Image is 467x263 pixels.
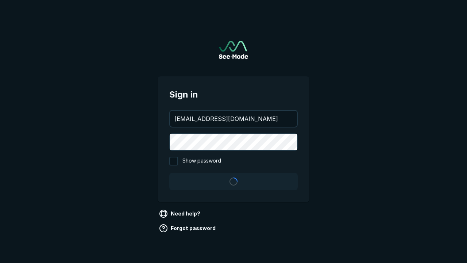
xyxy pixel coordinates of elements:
a: Forgot password [158,222,219,234]
span: Sign in [169,88,298,101]
a: Go to sign in [219,41,248,59]
input: your@email.com [170,111,297,127]
a: Need help? [158,208,203,220]
span: Show password [182,157,221,165]
img: See-Mode Logo [219,41,248,59]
